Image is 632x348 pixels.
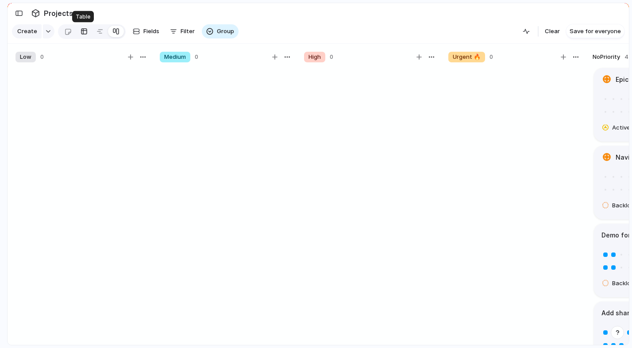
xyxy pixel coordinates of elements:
[308,53,321,61] span: High
[143,27,159,36] span: Fields
[541,24,563,38] button: Clear
[570,27,621,36] span: Save for everyone
[181,27,195,36] span: Filter
[612,123,630,132] span: Active
[166,24,198,38] button: Filter
[164,53,186,61] span: Medium
[545,27,560,36] span: Clear
[129,24,163,38] button: Fields
[195,53,198,61] span: 0
[330,53,333,61] span: 0
[72,11,94,23] div: Table
[20,53,31,61] span: Low
[12,24,42,38] button: Create
[624,53,632,61] span: 47
[489,53,493,61] span: 0
[202,24,239,38] button: Group
[17,27,37,36] span: Create
[40,53,44,61] span: 0
[593,53,620,61] span: No Priority
[566,24,624,38] button: Save for everyone
[217,27,234,36] span: Group
[453,53,481,61] span: Urgent 🔥
[42,5,75,21] span: Projects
